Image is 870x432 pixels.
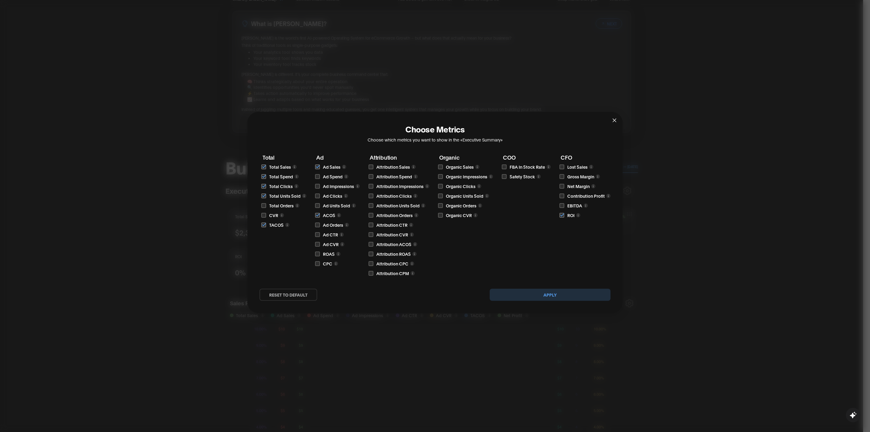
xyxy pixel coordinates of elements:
[567,173,594,180] span: Gross Margin
[490,289,611,301] button: Apply
[410,232,414,237] img: info
[376,222,408,228] span: Attribution CTR
[269,164,291,170] span: Total Sales
[368,137,503,142] span: Choose which metrics you want to show in the «Executive Summary»
[576,213,580,217] img: info
[376,270,409,277] span: Attribution CPM
[606,112,623,128] button: Close
[269,202,294,209] span: Total Orders
[269,193,301,199] span: Total Units Sold
[259,289,317,301] button: reset to default
[323,193,342,199] span: Ad Clicks
[410,261,414,266] img: info
[411,165,416,169] img: info
[439,155,493,161] h3: Organic
[292,165,297,169] img: info
[352,203,356,208] img: info
[478,203,482,208] img: info
[269,173,293,180] span: Total Spend
[510,173,535,180] span: Safety Stock
[473,213,478,217] img: info
[589,165,593,169] img: info
[376,231,408,238] span: Attribution CVR
[376,241,411,248] span: Attribution ACOS
[323,231,338,238] span: Ad CTR
[567,193,605,199] span: Contribution Profit
[323,222,343,228] span: Ad Orders
[409,223,413,227] img: info
[344,174,348,179] img: info
[337,213,341,217] img: info
[376,212,413,219] span: Attribution Orders
[446,173,487,180] span: Organic Impressions
[295,174,299,179] img: info
[376,183,424,190] span: Attribution Impressions
[323,173,343,180] span: Ad Spend
[584,203,588,208] img: info
[405,124,465,134] h2: Choose Metrics
[596,174,600,179] img: info
[376,202,420,209] span: Attribution Units Sold
[446,212,472,219] span: Organic CVR
[323,251,335,257] span: ROAS
[334,261,338,266] img: info
[280,213,284,217] img: info
[413,194,417,198] img: info
[446,183,475,190] span: Organic Clicks
[536,174,541,179] img: info
[567,202,582,209] span: EBITDA
[446,193,483,199] span: Organic Units Sold
[340,242,344,246] img: info
[294,184,298,188] img: info
[546,165,551,169] img: info
[477,184,481,188] img: info
[411,271,415,275] img: info
[591,184,595,188] img: info
[345,223,349,227] img: info
[344,194,348,198] img: info
[323,260,332,267] span: CPC
[323,164,340,170] span: Ad Sales
[323,241,339,248] span: Ad CVR
[356,184,360,188] img: info
[414,213,418,217] img: info
[414,174,418,179] img: info
[323,202,350,209] span: Ad Units Sold
[446,164,474,170] span: Organic Sales
[421,203,425,208] img: info
[376,173,412,180] span: Attribution Spend
[413,242,417,246] img: info
[285,223,289,227] img: info
[269,222,284,228] span: TACOS
[503,155,551,161] h3: COO
[446,202,476,209] span: Organic Orders
[485,194,489,198] img: info
[567,212,575,219] span: ROI
[269,183,293,190] span: Total Clicks
[340,232,344,237] img: info
[425,184,429,188] img: info
[489,174,493,179] img: info
[263,155,306,161] h3: Total
[567,183,590,190] span: Net Margin
[510,164,545,170] span: FBA In Stock Rate
[606,194,611,198] img: info
[342,165,346,169] img: info
[561,155,611,161] h3: CFO
[269,212,278,219] span: CVR
[612,118,617,123] span: close
[412,252,417,256] img: info
[295,203,299,208] img: info
[376,164,410,170] span: Attribution Sales
[376,193,412,199] span: Attribution Clicks
[567,164,588,170] span: Lost Sales
[376,251,411,257] span: Attribution ROAS
[336,252,340,256] img: info
[316,155,360,161] h3: Ad
[376,260,408,267] span: Attribution CPC
[323,183,354,190] span: Ad Impressions
[370,155,429,161] h3: Attribution
[475,165,479,169] img: info
[302,194,306,198] img: info
[323,212,335,219] span: ACOS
